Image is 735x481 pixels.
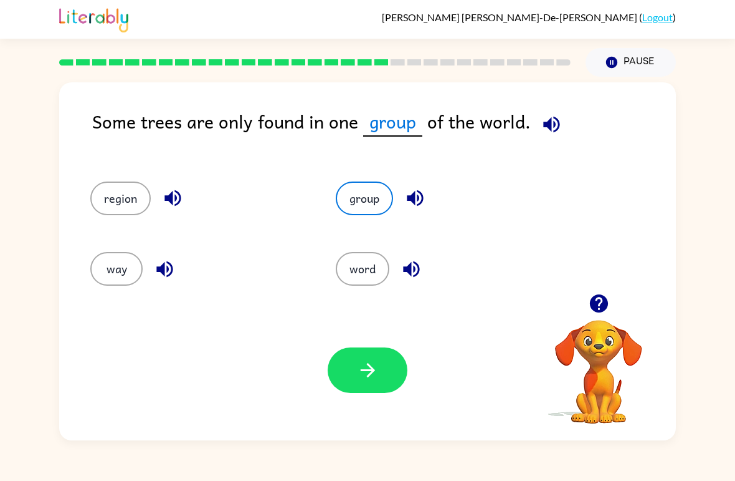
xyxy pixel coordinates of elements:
div: Some trees are only found in one of the world. [92,107,676,157]
button: Pause [586,48,676,77]
button: word [336,252,389,286]
button: way [90,252,143,286]
a: Logout [642,11,673,23]
div: ( ) [382,11,676,23]
span: group [363,107,422,137]
img: Literably [59,5,128,32]
button: group [336,182,393,215]
button: region [90,182,151,215]
span: [PERSON_NAME] [PERSON_NAME]-De-[PERSON_NAME] [382,11,639,23]
video: Your browser must support playing .mp4 files to use Literably. Please try using another browser. [536,301,661,425]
